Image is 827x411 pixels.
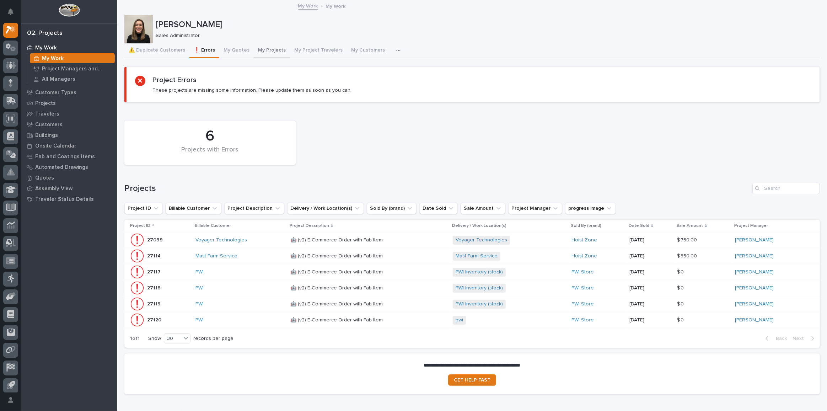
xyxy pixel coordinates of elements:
[147,300,162,307] p: 27119
[195,253,237,259] a: Mast Farm Service
[290,252,384,259] p: 🤖 (v2) E-Commerce Order with Fab Item
[572,301,594,307] a: PWI Store
[290,300,384,307] p: 🤖 (v2) E-Commerce Order with Fab Item
[290,284,384,291] p: 🤖 (v2) E-Commerce Order with Fab Item
[27,64,117,74] a: Project Managers and Engineers
[565,203,616,214] button: progress image
[195,285,204,291] a: PWI
[21,183,117,194] a: Assembly View
[147,236,164,243] p: 27099
[677,236,698,243] p: $ 750.00
[124,312,820,328] tr: 2712027120 PWI 🤖 (v2) E-Commerce Order with Fab Item🤖 (v2) E-Commerce Order with Fab Item pwi PWI...
[35,90,76,96] p: Customer Types
[290,43,347,58] button: My Project Travelers
[448,374,496,386] a: GET HELP FAST
[752,183,820,194] input: Search
[677,284,685,291] p: $ 0
[27,74,117,84] a: All Managers
[9,9,18,20] div: Notifications
[290,222,329,230] p: Project Description
[734,222,768,230] p: Project Manager
[195,237,247,243] a: Voyager Technologies
[677,316,685,323] p: $ 0
[21,172,117,183] a: Quotes
[224,203,284,214] button: Project Description
[456,237,507,243] a: Voyager Technologies
[35,196,94,203] p: Traveler Status Details
[35,186,73,192] p: Assembly View
[629,285,672,291] p: [DATE]
[124,330,145,347] p: 1 of 1
[152,87,351,94] p: These projects are missing some information. Please update them as soon as you can.
[124,248,820,264] tr: 2711427114 Mast Farm Service 🤖 (v2) E-Commerce Order with Fab Item🤖 (v2) E-Commerce Order with Fa...
[508,203,562,214] button: Project Manager
[21,140,117,151] a: Onsite Calendar
[164,335,181,342] div: 30
[793,335,808,342] span: Next
[130,222,150,230] p: Project ID
[219,43,254,58] button: My Quotes
[35,154,95,160] p: Fab and Coatings Items
[147,284,162,291] p: 27118
[629,317,672,323] p: [DATE]
[35,143,76,149] p: Onsite Calendar
[456,317,463,323] a: pwi
[124,183,750,194] h1: Projects
[42,66,112,72] p: Project Managers and Engineers
[735,237,774,243] a: [PERSON_NAME]
[35,132,58,139] p: Buildings
[156,20,817,30] p: [PERSON_NAME]
[456,301,503,307] a: PWI Inventory (stock)
[290,316,384,323] p: 🤖 (v2) E-Commerce Order with Fab Item
[254,43,290,58] button: My Projects
[21,151,117,162] a: Fab and Coatings Items
[629,301,672,307] p: [DATE]
[195,317,204,323] a: PWI
[136,127,284,145] div: 6
[572,317,594,323] a: PWI Store
[572,253,597,259] a: Hoist Zone
[3,4,18,19] button: Notifications
[454,378,490,383] span: GET HELP FAST
[195,269,204,275] a: PWI
[42,76,75,82] p: All Managers
[452,222,506,230] p: Delivery / Work Location(s)
[152,76,197,84] h2: Project Errors
[572,269,594,275] a: PWI Store
[735,317,774,323] a: [PERSON_NAME]
[367,203,417,214] button: Sold By (brand)
[735,285,774,291] a: [PERSON_NAME]
[21,42,117,53] a: My Work
[147,316,163,323] p: 27120
[298,1,318,10] a: My Work
[456,285,503,291] a: PWI Inventory (stock)
[290,268,384,275] p: 🤖 (v2) E-Commerce Order with Fab Item
[287,203,364,214] button: Delivery / Work Location(s)
[35,175,54,181] p: Quotes
[21,119,117,130] a: Customers
[419,203,458,214] button: Date Sold
[571,222,602,230] p: Sold By (brand)
[124,264,820,280] tr: 2711727117 PWI 🤖 (v2) E-Commerce Order with Fab Item🤖 (v2) E-Commerce Order with Fab Item PWI Inv...
[629,253,672,259] p: [DATE]
[124,203,163,214] button: Project ID
[148,336,161,342] p: Show
[677,252,698,259] p: $ 350.00
[21,194,117,204] a: Traveler Status Details
[676,222,703,230] p: Sale Amount
[629,237,672,243] p: [DATE]
[772,335,787,342] span: Back
[461,203,505,214] button: Sale Amount
[326,2,346,10] p: My Work
[21,108,117,119] a: Travelers
[572,285,594,291] a: PWI Store
[124,43,189,58] button: ⚠️ Duplicate Customers
[42,55,64,62] p: My Work
[195,301,204,307] a: PWI
[195,222,231,230] p: Billable Customer
[735,269,774,275] a: [PERSON_NAME]
[124,232,820,248] tr: 2709927099 Voyager Technologies 🤖 (v2) E-Commerce Order with Fab Item🤖 (v2) E-Commerce Order with...
[21,87,117,98] a: Customer Types
[124,296,820,312] tr: 2711927119 PWI 🤖 (v2) E-Commerce Order with Fab Item🤖 (v2) E-Commerce Order with Fab Item PWI Inv...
